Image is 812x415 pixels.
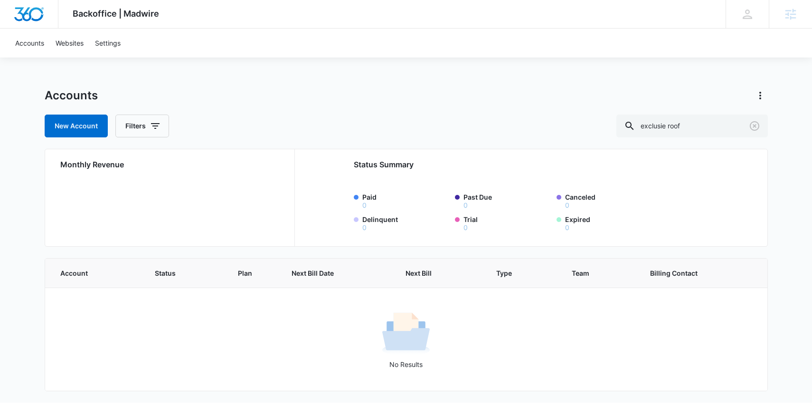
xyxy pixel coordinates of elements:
[292,268,369,278] span: Next Bill Date
[572,268,614,278] span: Team
[565,214,652,231] label: Expired
[463,214,551,231] label: Trial
[73,9,159,19] span: Backoffice | Madwire
[362,192,450,209] label: Paid
[155,268,201,278] span: Status
[89,29,126,58] a: Settings
[60,268,118,278] span: Account
[354,159,705,170] h2: Status Summary
[9,29,50,58] a: Accounts
[115,115,169,137] button: Filters
[406,268,460,278] span: Next Bill
[616,115,768,137] input: Search
[60,159,283,170] h2: Monthly Revenue
[382,309,430,357] img: No Results
[46,359,767,369] p: No Results
[50,29,89,58] a: Websites
[565,192,652,209] label: Canceled
[362,214,450,231] label: Delinquent
[45,88,98,103] h1: Accounts
[747,118,762,134] button: Clear
[650,268,729,278] span: Billing Contact
[238,268,269,278] span: Plan
[753,88,768,103] button: Actions
[463,192,551,209] label: Past Due
[45,115,108,137] a: New Account
[496,268,535,278] span: Type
